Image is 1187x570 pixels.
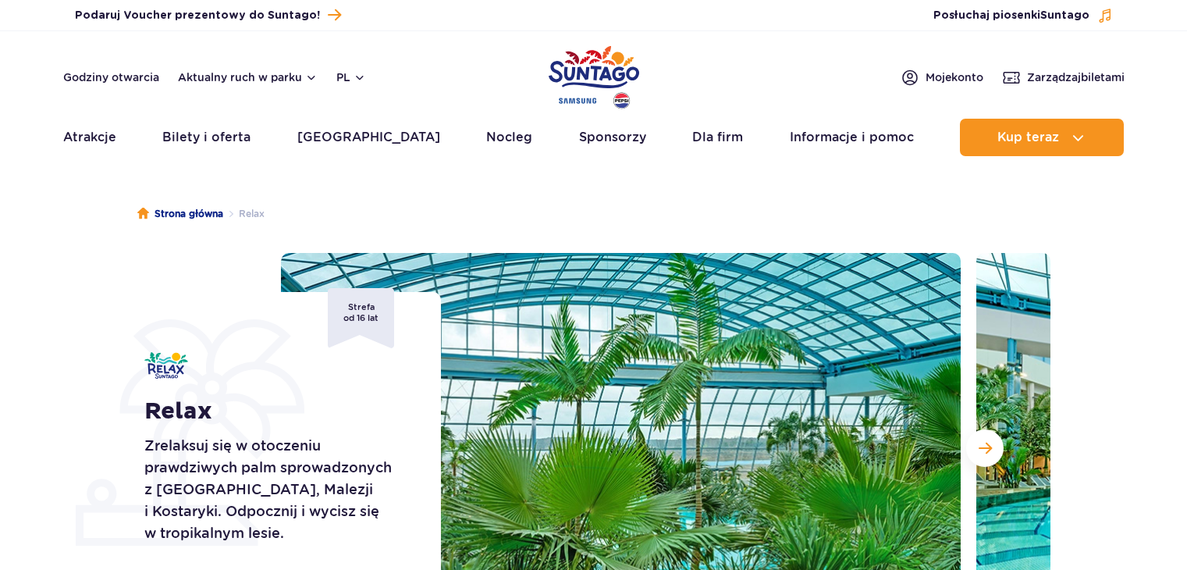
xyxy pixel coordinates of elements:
[549,39,639,111] a: Park of Poland
[966,429,1004,467] button: Następny slajd
[960,119,1124,156] button: Kup teraz
[579,119,646,156] a: Sponsorzy
[997,130,1059,144] span: Kup teraz
[1002,68,1125,87] a: Zarządzajbiletami
[901,68,983,87] a: Mojekonto
[178,71,318,84] button: Aktualny ruch w parku
[1027,69,1125,85] span: Zarządzaj biletami
[933,8,1113,23] button: Posłuchaj piosenkiSuntago
[486,119,532,156] a: Nocleg
[297,119,440,156] a: [GEOGRAPHIC_DATA]
[137,206,223,222] a: Strona główna
[75,8,320,23] span: Podaruj Voucher prezentowy do Suntago!
[790,119,914,156] a: Informacje i pomoc
[144,435,406,544] p: Zrelaksuj się w otoczeniu prawdziwych palm sprowadzonych z [GEOGRAPHIC_DATA], Malezji i Kostaryki...
[926,69,983,85] span: Moje konto
[63,119,116,156] a: Atrakcje
[162,119,251,156] a: Bilety i oferta
[75,5,341,26] a: Podaruj Voucher prezentowy do Suntago!
[223,206,265,222] li: Relax
[144,352,188,379] img: Relax
[63,69,159,85] a: Godziny otwarcia
[1040,10,1089,21] span: Suntago
[336,69,366,85] button: pl
[692,119,743,156] a: Dla firm
[328,288,394,348] span: Strefa od 16 lat
[144,397,406,426] h1: Relax
[933,8,1089,23] span: Posłuchaj piosenki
